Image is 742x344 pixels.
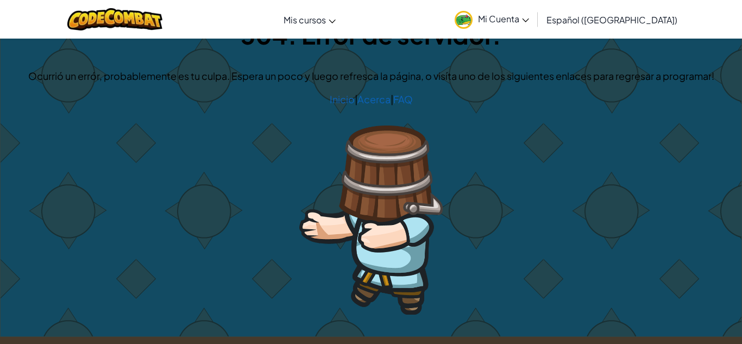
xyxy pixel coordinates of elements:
img: 404_3.png [299,126,443,315]
span: | [355,93,357,105]
a: Mi Cuenta [449,2,535,36]
a: Mis cursos [278,5,341,34]
a: Acerca [357,93,391,105]
span: | [391,93,393,105]
a: FAQ [393,93,413,105]
img: CodeCombat logo [67,8,162,30]
a: Inicio [330,93,355,105]
span: Español ([GEOGRAPHIC_DATA]) [546,14,677,26]
a: Español ([GEOGRAPHIC_DATA]) [541,5,683,34]
img: avatar [455,11,473,29]
span: Mi Cuenta [478,13,529,24]
p: Ocurrió un errór, probablemente es tu culpa. Espera un poco y luego refresca la página, o visíta ... [11,68,731,84]
span: Mis cursos [284,14,326,26]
